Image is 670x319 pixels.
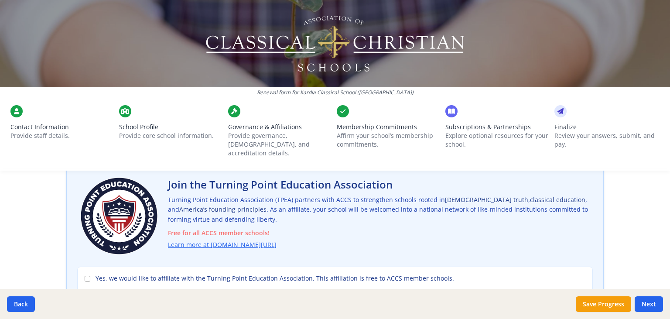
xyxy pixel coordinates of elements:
button: Next [635,296,663,312]
span: Membership Commitments [337,123,442,131]
p: Turning Point Education Association (TPEA) partners with ACCS to strengthen schools rooted in , ,... [168,195,593,250]
span: Yes, we would like to affiliate with the Turning Point Education Association. This affiliation is... [96,274,454,283]
p: Explore optional resources for your school. [445,131,550,149]
button: Back [7,296,35,312]
span: Finalize [554,123,660,131]
span: Contact Information [10,123,116,131]
p: Provide staff details. [10,131,116,140]
button: Save Progress [576,296,631,312]
span: Subscriptions & Partnerships [445,123,550,131]
span: classical education [530,196,585,204]
a: Learn more at [DOMAIN_NAME][URL] [168,240,277,250]
span: America’s founding principles [179,205,267,213]
img: Logo [205,13,466,74]
img: Turning Point Education Association Logo [77,174,161,258]
span: Governance & Affiliations [228,123,333,131]
span: School Profile [119,123,224,131]
p: Provide governance, [DEMOGRAPHIC_DATA], and accreditation details. [228,131,333,158]
p: Affirm your school’s membership commitments. [337,131,442,149]
p: Review your answers, submit, and pay. [554,131,660,149]
input: Yes, we would like to affiliate with the Turning Point Education Association. This affiliation is... [85,276,90,281]
p: Provide core school information. [119,131,224,140]
span: [DEMOGRAPHIC_DATA] truth [445,196,528,204]
h2: Join the Turning Point Education Association [168,178,593,192]
span: Free for all ACCS member schools! [168,228,593,238]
